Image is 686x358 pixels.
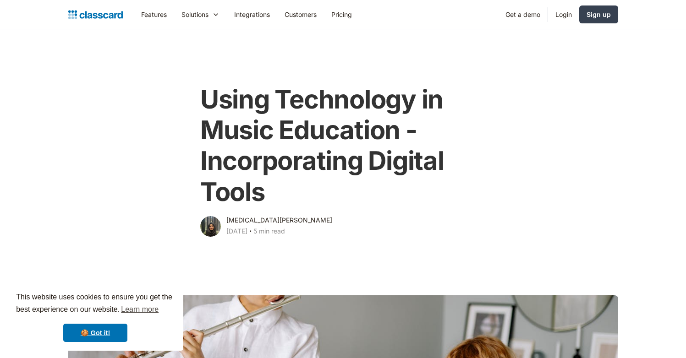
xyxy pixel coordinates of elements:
div: Solutions [181,10,209,19]
span: This website uses cookies to ensure you get the best experience on our website. [16,292,175,316]
div: cookieconsent [7,283,183,351]
a: Login [548,4,579,25]
a: Pricing [324,4,359,25]
a: learn more about cookies [120,303,160,316]
a: Features [134,4,174,25]
a: Integrations [227,4,277,25]
div: Solutions [174,4,227,25]
div: 5 min read [253,226,285,237]
a: Logo [68,8,123,21]
a: Customers [277,4,324,25]
div: [MEDICAL_DATA][PERSON_NAME] [226,215,332,226]
div: [DATE] [226,226,247,237]
div: ‧ [247,226,253,239]
a: Get a demo [498,4,548,25]
a: Sign up [579,5,618,23]
h1: Using Technology in Music Education - Incorporating Digital Tools [200,84,486,207]
a: dismiss cookie message [63,324,127,342]
div: Sign up [587,10,611,19]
